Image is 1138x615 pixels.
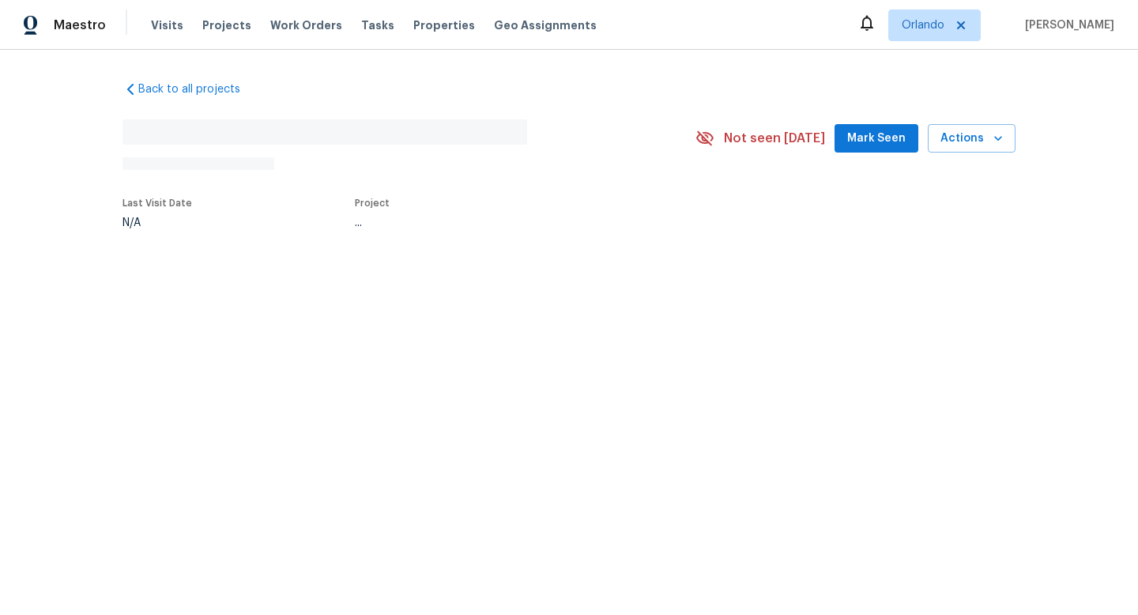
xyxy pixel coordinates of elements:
[270,17,342,33] span: Work Orders
[202,17,251,33] span: Projects
[361,20,394,31] span: Tasks
[122,217,192,228] div: N/A
[928,124,1016,153] button: Actions
[122,81,274,97] a: Back to all projects
[494,17,597,33] span: Geo Assignments
[724,130,825,146] span: Not seen [DATE]
[940,129,1003,149] span: Actions
[902,17,944,33] span: Orlando
[355,217,658,228] div: ...
[122,198,192,208] span: Last Visit Date
[847,129,906,149] span: Mark Seen
[413,17,475,33] span: Properties
[355,198,390,208] span: Project
[151,17,183,33] span: Visits
[1019,17,1114,33] span: [PERSON_NAME]
[54,17,106,33] span: Maestro
[835,124,918,153] button: Mark Seen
